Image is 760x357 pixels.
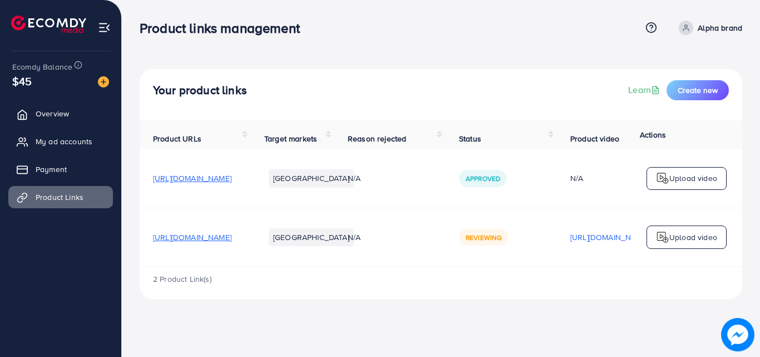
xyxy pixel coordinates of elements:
a: Overview [8,102,113,125]
img: menu [98,21,111,34]
span: Payment [36,164,67,175]
h4: Your product links [153,84,247,97]
li: [GEOGRAPHIC_DATA] [269,169,354,187]
a: My ad accounts [8,130,113,153]
img: image [721,318,754,351]
span: [URL][DOMAIN_NAME] [153,173,231,184]
div: N/A [570,173,649,184]
p: Upload video [669,231,717,244]
span: Reason rejected [348,133,406,144]
img: logo [656,231,669,244]
span: 2 Product Link(s) [153,273,211,285]
span: Ecomdy Balance [12,61,72,72]
img: logo [11,16,86,33]
a: Product Links [8,186,113,208]
span: Reviewing [466,233,502,242]
span: Actions [640,129,666,140]
span: Overview [36,108,69,119]
p: Upload video [669,172,717,185]
img: logo [656,172,669,185]
span: Product video [570,133,619,144]
button: Create new [667,80,729,100]
h3: Product links management [140,20,309,36]
span: Target markets [264,133,317,144]
a: Payment [8,158,113,180]
li: [GEOGRAPHIC_DATA] [269,228,354,246]
p: [URL][DOMAIN_NAME] [570,231,649,244]
span: [URL][DOMAIN_NAME] [153,232,231,243]
span: N/A [348,232,361,243]
span: Status [459,133,481,144]
span: My ad accounts [36,136,92,147]
a: Learn [628,84,662,96]
span: Product URLs [153,133,201,144]
p: Alpha brand [698,21,742,35]
span: Product Links [36,192,83,203]
span: N/A [348,173,361,184]
span: Approved [466,174,500,183]
span: Create new [678,85,718,96]
a: Alpha brand [674,21,742,35]
span: $45 [12,73,32,89]
img: image [98,76,109,87]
